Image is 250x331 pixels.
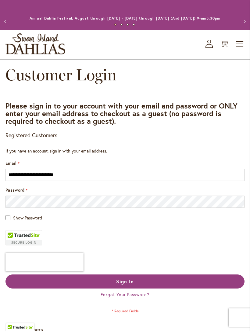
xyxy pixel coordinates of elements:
[120,24,123,26] button: 2 of 4
[5,160,16,166] span: Email
[13,215,42,221] span: Show Password
[5,33,65,54] a: store logo
[30,16,221,20] a: Annual Dahlia Festival, August through [DATE] - [DATE] through [DATE] (And [DATE]) 9-am5:30pm
[5,230,42,245] div: TrustedSite Certified
[5,309,22,326] iframe: Launch Accessibility Center
[5,253,84,271] iframe: reCAPTCHA
[5,131,57,139] strong: Registered Customers
[5,148,245,154] div: If you have an account, sign in with your email address.
[5,101,237,126] strong: Please sign in to your account with your email and password or ONLY enter your email address to c...
[5,274,245,289] button: Sign In
[133,24,135,26] button: 4 of 4
[101,292,149,297] a: Forgot Your Password?
[114,24,116,26] button: 1 of 4
[116,278,134,285] span: Sign In
[127,24,129,26] button: 3 of 4
[238,15,250,28] button: Next
[5,65,116,84] span: Customer Login
[5,187,24,193] span: Password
